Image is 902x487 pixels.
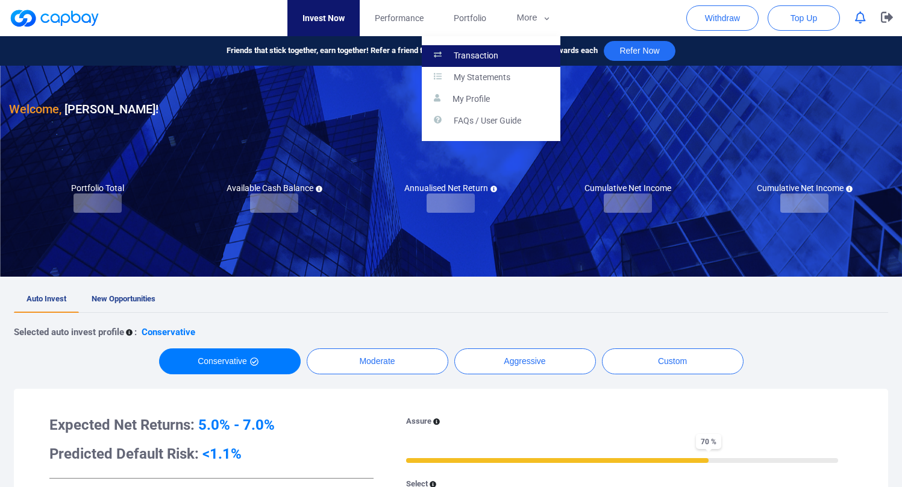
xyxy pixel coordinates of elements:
a: My Statements [422,67,560,89]
p: My Statements [454,72,510,83]
a: Transaction [422,45,560,67]
p: FAQs / User Guide [454,116,521,127]
p: My Profile [453,94,490,105]
p: Transaction [454,51,498,61]
a: My Profile [422,89,560,110]
a: FAQs / User Guide [422,110,560,132]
